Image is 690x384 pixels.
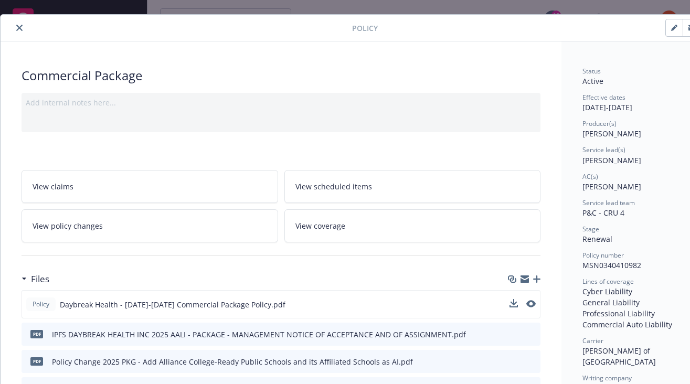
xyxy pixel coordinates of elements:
span: AC(s) [582,172,598,181]
button: download file [509,299,518,307]
span: View claims [33,181,73,192]
span: P&C - CRU 4 [582,208,624,218]
h3: Files [31,272,49,286]
span: Carrier [582,336,603,345]
span: [PERSON_NAME] [582,182,641,191]
span: Policy [352,23,378,34]
span: View scheduled items [295,181,372,192]
span: [PERSON_NAME] [582,129,641,138]
span: pdf [30,330,43,338]
span: View coverage [295,220,345,231]
span: Policy [30,300,51,309]
a: View policy changes [22,209,278,242]
span: Effective dates [582,93,625,102]
a: View coverage [284,209,541,242]
span: Writing company [582,374,632,382]
div: Add internal notes here... [26,97,536,108]
button: preview file [526,299,536,310]
span: Daybreak Health - [DATE]-[DATE] Commercial Package Policy.pdf [60,299,285,310]
div: Policy Change 2025 PKG - Add Alliance College-Ready Public Schools and its Affiliated Schools as ... [52,356,413,367]
button: download file [510,356,518,367]
span: Status [582,67,601,76]
div: IPFS DAYBREAK HEALTH INC 2025 AALI - PACKAGE - MANAGEMENT NOTICE OF ACCEPTANCE AND OF ASSIGNMENT.pdf [52,329,466,340]
a: View claims [22,170,278,203]
span: View policy changes [33,220,103,231]
span: Service lead team [582,198,635,207]
button: preview file [526,300,536,307]
span: MSN0340410982 [582,260,641,270]
button: preview file [527,356,536,367]
button: preview file [527,329,536,340]
span: pdf [30,357,43,365]
span: Lines of coverage [582,277,634,286]
button: download file [510,329,518,340]
span: Service lead(s) [582,145,625,154]
span: Stage [582,225,599,233]
a: View scheduled items [284,170,541,203]
span: Producer(s) [582,119,617,128]
span: Policy number [582,251,624,260]
span: Active [582,76,603,86]
button: close [13,22,26,34]
div: Files [22,272,49,286]
span: Renewal [582,234,612,244]
span: [PERSON_NAME] of [GEOGRAPHIC_DATA] [582,346,656,367]
div: Commercial Package [22,67,540,84]
span: [PERSON_NAME] [582,155,641,165]
button: download file [509,299,518,310]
